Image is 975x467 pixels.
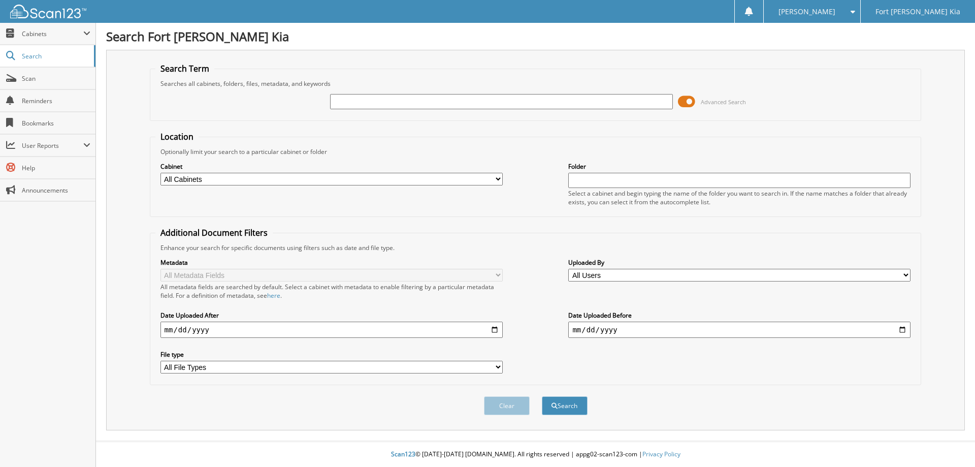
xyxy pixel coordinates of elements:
[155,79,916,88] div: Searches all cabinets, folders, files, metadata, and keywords
[106,28,965,45] h1: Search Fort [PERSON_NAME] Kia
[22,119,90,128] span: Bookmarks
[568,189,911,206] div: Select a cabinet and begin typing the name of the folder you want to search in. If the name match...
[155,227,273,238] legend: Additional Document Filters
[568,162,911,171] label: Folder
[96,442,975,467] div: © [DATE]-[DATE] [DOMAIN_NAME]. All rights reserved | appg02-scan123-com |
[155,243,916,252] div: Enhance your search for specific documents using filters such as date and file type.
[155,63,214,74] legend: Search Term
[568,258,911,267] label: Uploaded By
[875,9,960,15] span: Fort [PERSON_NAME] Kia
[10,5,86,18] img: scan123-logo-white.svg
[778,9,835,15] span: [PERSON_NAME]
[22,29,83,38] span: Cabinets
[160,162,503,171] label: Cabinet
[160,350,503,359] label: File type
[267,291,280,300] a: here
[22,164,90,172] span: Help
[22,141,83,150] span: User Reports
[160,311,503,320] label: Date Uploaded After
[22,97,90,105] span: Reminders
[391,450,415,458] span: Scan123
[160,322,503,338] input: start
[160,283,503,300] div: All metadata fields are searched by default. Select a cabinet with metadata to enable filtering b...
[160,258,503,267] label: Metadata
[701,98,746,106] span: Advanced Search
[568,311,911,320] label: Date Uploaded Before
[22,186,90,195] span: Announcements
[568,322,911,338] input: end
[22,52,89,60] span: Search
[484,396,530,415] button: Clear
[542,396,588,415] button: Search
[642,450,680,458] a: Privacy Policy
[155,131,199,142] legend: Location
[22,74,90,83] span: Scan
[155,147,916,156] div: Optionally limit your search to a particular cabinet or folder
